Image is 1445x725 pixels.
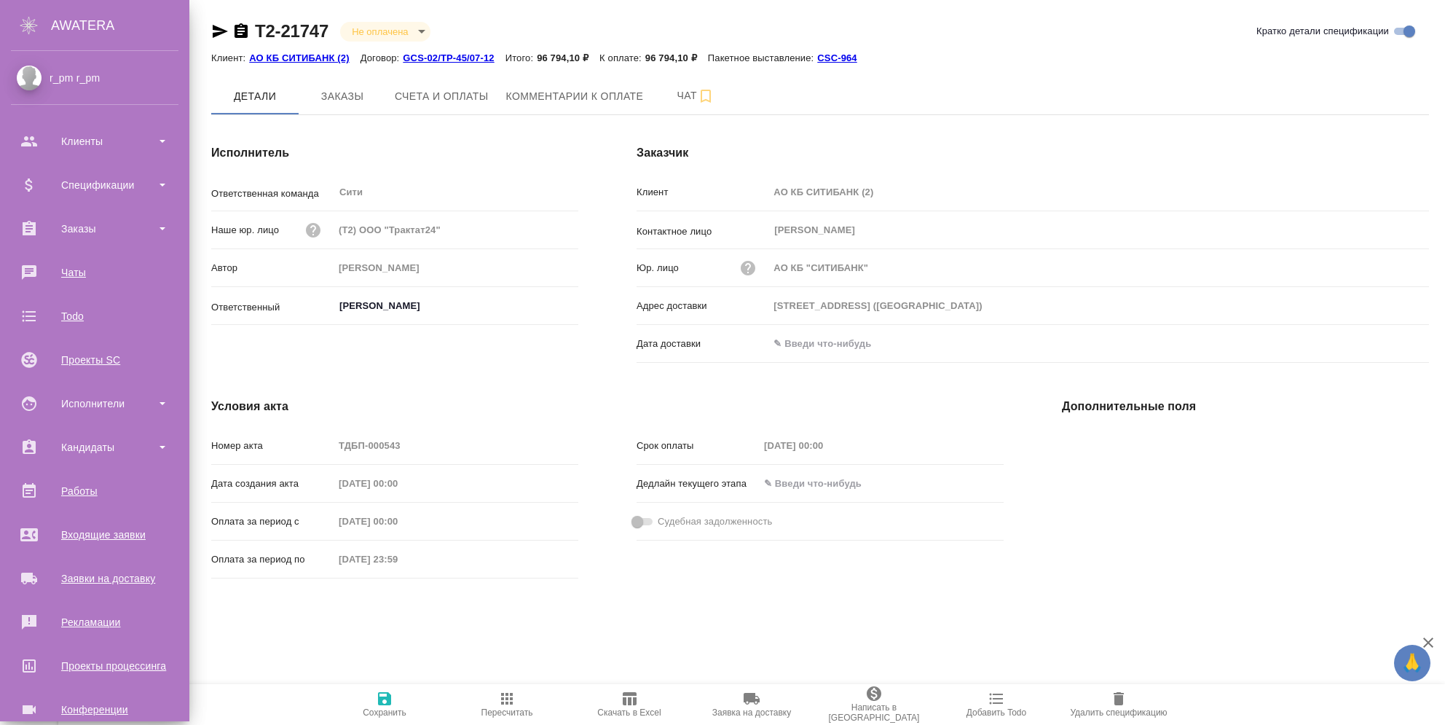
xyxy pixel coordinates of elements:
[347,26,412,38] button: Не оплачена
[4,342,186,378] a: Проекты SC
[708,52,817,63] p: Пакетное выставление:
[637,337,768,351] p: Дата доставки
[211,477,334,491] p: Дата создания акта
[11,174,178,196] div: Спецификации
[11,305,178,327] div: Todo
[813,684,935,725] button: Написать в [GEOGRAPHIC_DATA]
[211,187,334,201] p: Ответственная команда
[307,87,377,106] span: Заказы
[935,684,1058,725] button: Добавить Todo
[817,51,867,63] a: CSC-964
[637,185,768,200] p: Клиент
[403,52,505,63] p: GCS-02/TP-45/07-12
[232,23,250,40] button: Скопировать ссылку
[658,514,772,529] span: Судебная задолженность
[690,684,813,725] button: Заявка на доставку
[645,52,708,63] p: 96 794,10 ₽
[768,181,1429,203] input: Пустое поле
[334,511,461,532] input: Пустое поле
[446,684,568,725] button: Пересчитать
[334,219,578,240] input: Пустое поле
[211,52,249,63] p: Клиент:
[4,648,186,684] a: Проекты процессинга
[697,87,714,105] svg: Подписаться
[211,552,334,567] p: Оплата за период по
[4,560,186,597] a: Заявки на доставку
[11,349,178,371] div: Проекты SC
[597,708,661,718] span: Скачать в Excel
[759,473,886,494] input: ✎ Введи что-нибудь
[211,144,578,162] h4: Исполнитель
[11,436,178,458] div: Кандидаты
[568,684,690,725] button: Скачать в Excel
[211,23,229,40] button: Скопировать ссылку для ЯМессенджера
[637,144,1429,162] h4: Заказчик
[817,52,867,63] p: CSC-964
[211,223,279,238] p: Наше юр. лицо
[395,87,489,106] span: Счета и оплаты
[255,21,328,41] a: Т2-21747
[1058,684,1180,725] button: Удалить спецификацию
[4,254,186,291] a: Чаты
[481,708,533,718] span: Пересчитать
[403,51,505,63] a: GCS-02/TP-45/07-12
[11,524,178,546] div: Входящие заявки
[211,398,1004,415] h4: Условия акта
[334,435,578,456] input: Пустое поле
[11,480,178,502] div: Работы
[712,708,791,718] span: Заявка на доставку
[220,87,290,106] span: Детали
[637,261,679,275] p: Юр. лицо
[506,87,644,106] span: Комментарии к оплате
[537,52,599,63] p: 96 794,10 ₽
[637,439,759,453] p: Срок оплаты
[822,702,926,723] span: Написать в [GEOGRAPHIC_DATA]
[637,299,768,313] p: Адрес доставки
[11,218,178,240] div: Заказы
[768,257,1429,278] input: Пустое поле
[11,262,178,283] div: Чаты
[4,473,186,509] a: Работы
[11,130,178,152] div: Клиенты
[768,333,896,354] input: ✎ Введи что-нибудь
[211,300,334,315] p: Ответственный
[599,52,645,63] p: К оплате:
[11,611,178,633] div: Рекламации
[249,51,360,63] a: АО КБ СИТИБАНК (2)
[211,514,334,529] p: Оплата за период с
[361,52,403,63] p: Договор:
[759,435,886,456] input: Пустое поле
[4,604,186,640] a: Рекламации
[334,257,578,278] input: Пустое поле
[505,52,537,63] p: Итого:
[637,224,768,239] p: Контактное лицо
[11,393,178,415] div: Исполнители
[570,305,573,307] button: Open
[249,52,360,63] p: АО КБ СИТИБАНК (2)
[323,684,446,725] button: Сохранить
[1062,398,1429,415] h4: Дополнительные поля
[11,568,178,589] div: Заявки на доставку
[211,261,334,275] p: Автор
[1070,708,1167,718] span: Удалить спецификацию
[1394,645,1430,681] button: 🙏
[340,22,430,42] div: Не оплачена
[334,549,461,570] input: Пустое поле
[637,477,759,491] p: Дедлайн текущего этапа
[11,699,178,721] div: Конференции
[1256,24,1389,39] span: Кратко детали спецификации
[4,517,186,553] a: Входящие заявки
[211,439,334,453] p: Номер акта
[51,11,189,40] div: AWATERA
[768,295,1429,316] input: Пустое поле
[11,655,178,677] div: Проекты процессинга
[1400,648,1425,678] span: 🙏
[4,298,186,334] a: Todo
[966,708,1026,718] span: Добавить Todo
[11,70,178,86] div: r_pm r_pm
[363,708,406,718] span: Сохранить
[661,87,731,105] span: Чат
[334,473,461,494] input: Пустое поле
